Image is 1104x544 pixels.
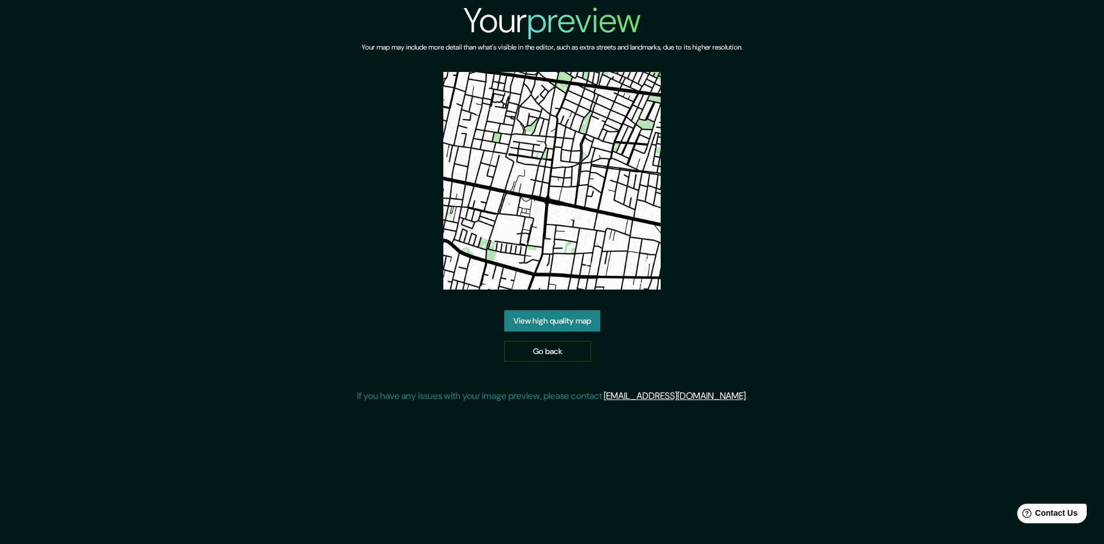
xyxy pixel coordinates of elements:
a: Go back [504,341,591,362]
p: If you have any issues with your image preview, please contact . [357,389,747,403]
img: created-map-preview [443,72,661,290]
a: View high quality map [504,310,600,332]
iframe: Help widget launcher [1002,499,1091,531]
h6: Your map may include more detail than what's visible in the editor, such as extra streets and lan... [362,41,742,54]
a: [EMAIL_ADDRESS][DOMAIN_NAME] [604,390,746,402]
